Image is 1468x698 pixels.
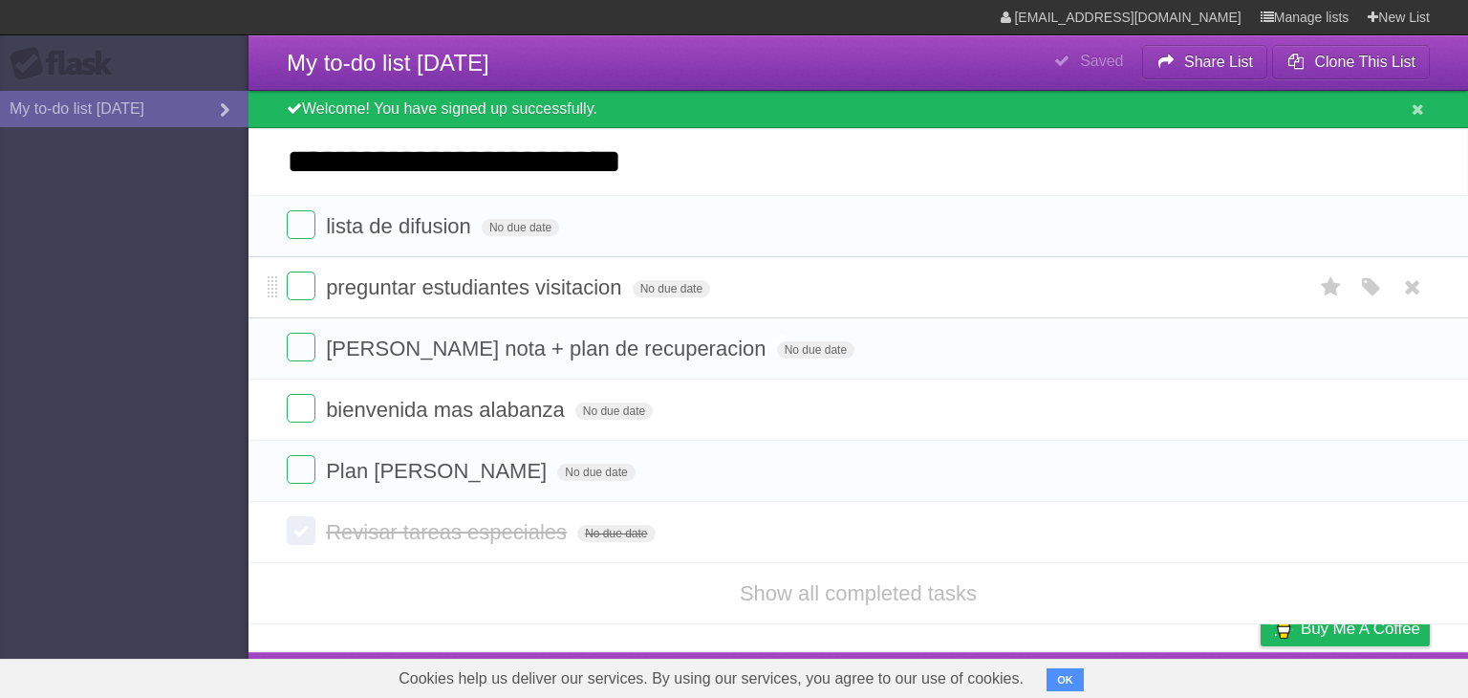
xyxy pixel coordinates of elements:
button: Clone This List [1272,45,1430,79]
label: Done [287,455,315,484]
span: preguntar estudiantes visitacion [326,275,626,299]
label: Done [287,394,315,423]
b: Share List [1184,54,1253,70]
a: Developers [1069,657,1147,693]
span: Revisar tareas especiales [326,520,572,544]
button: Share List [1142,45,1268,79]
a: Show all completed tasks [740,581,977,605]
span: No due date [575,403,653,420]
span: No due date [777,341,854,359]
img: Buy me a coffee [1270,612,1296,644]
span: Plan [PERSON_NAME] [326,459,551,483]
b: Clone This List [1314,54,1415,70]
div: Flask [10,47,124,81]
a: Terms [1171,657,1213,693]
label: Done [287,272,315,300]
a: About [1006,657,1047,693]
label: Done [287,210,315,239]
a: Buy me a coffee [1261,611,1430,646]
span: lista de difusion [326,214,476,238]
b: Saved [1080,53,1123,69]
label: Star task [1313,272,1349,303]
span: No due date [633,280,710,297]
label: Done [287,333,315,361]
span: Buy me a coffee [1301,612,1420,645]
span: No due date [577,525,655,542]
a: Privacy [1236,657,1285,693]
span: My to-do list [DATE] [287,50,489,76]
button: OK [1047,668,1084,691]
span: [PERSON_NAME] nota + plan de recuperacion [326,337,770,360]
span: Cookies help us deliver our services. By using our services, you agree to our use of cookies. [379,660,1043,698]
span: No due date [482,219,559,236]
span: bienvenida mas alabanza [326,398,570,422]
label: Done [287,516,315,545]
a: Suggest a feature [1309,657,1430,693]
div: Welcome! You have signed up successfully. [248,91,1468,128]
span: No due date [557,464,635,481]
